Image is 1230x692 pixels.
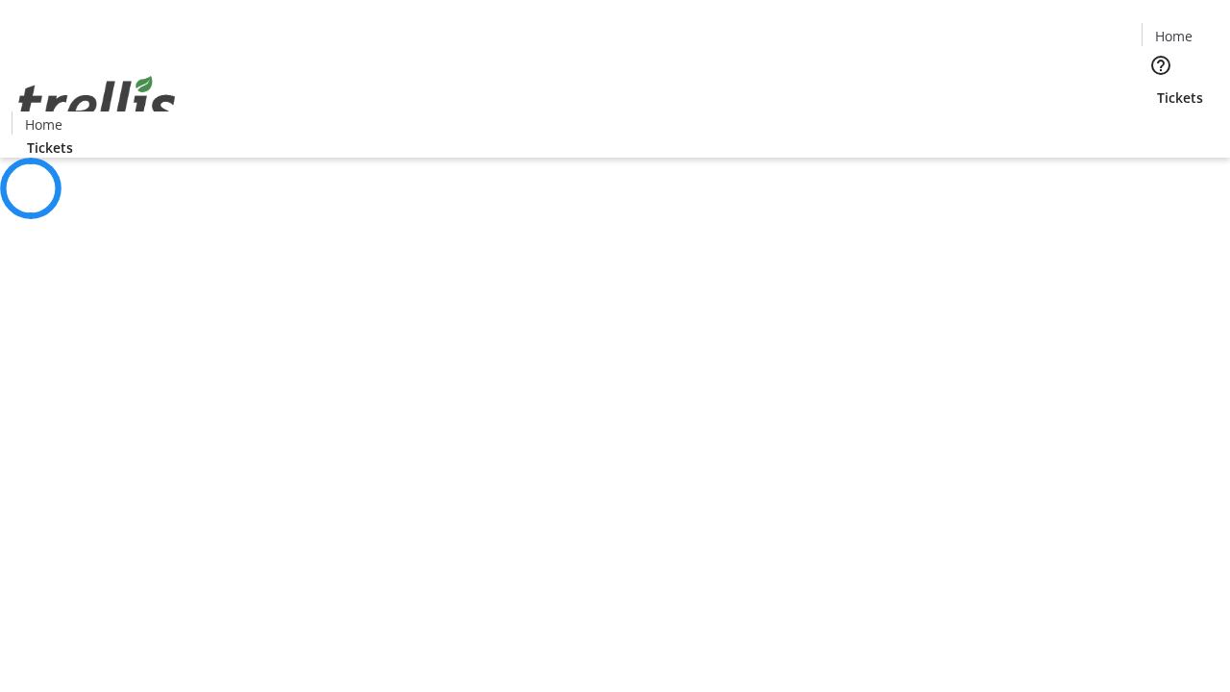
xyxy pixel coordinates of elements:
a: Home [12,114,74,135]
img: Orient E2E Organization s9BTNrfZUc's Logo [12,55,183,151]
span: Tickets [1157,87,1203,108]
button: Cart [1142,108,1180,146]
a: Home [1143,26,1204,46]
a: Tickets [12,137,88,158]
span: Home [25,114,62,135]
span: Tickets [27,137,73,158]
a: Tickets [1142,87,1218,108]
span: Home [1155,26,1193,46]
button: Help [1142,46,1180,85]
